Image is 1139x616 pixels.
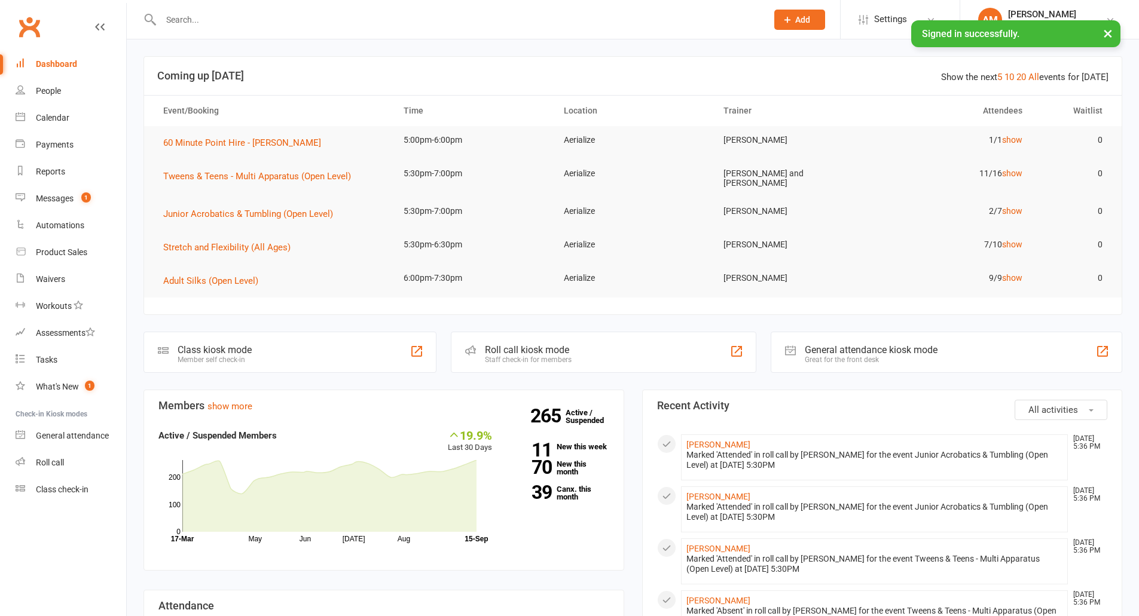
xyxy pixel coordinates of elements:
[686,502,1063,522] div: Marked 'Attended' in roll call by [PERSON_NAME] for the event Junior Acrobatics & Tumbling (Open ...
[178,344,252,355] div: Class kiosk mode
[36,86,61,96] div: People
[1002,240,1022,249] a: show
[36,274,65,284] div: Waivers
[158,400,609,412] h3: Members
[393,160,553,188] td: 5:30pm-7:00pm
[16,476,126,503] a: Class kiosk mode
[1002,206,1022,216] a: show
[16,212,126,239] a: Automations
[16,293,126,320] a: Workouts
[36,485,88,494] div: Class check-in
[1033,231,1113,259] td: 0
[163,207,341,221] button: Junior Acrobatics & Tumbling (Open Level)
[36,167,65,176] div: Reports
[36,220,84,230] div: Automations
[16,347,126,373] a: Tasks
[657,400,1108,412] h3: Recent Activity
[16,449,126,476] a: Roll call
[997,72,1002,82] a: 5
[774,10,825,30] button: Add
[795,15,810,24] span: Add
[553,231,713,259] td: Aerialize
[510,483,552,501] strong: 39
[1067,487,1107,502] time: [DATE] 5:36 PM
[16,266,126,293] a: Waivers
[713,197,873,225] td: [PERSON_NAME]
[16,185,126,212] a: Messages 1
[873,264,1033,292] td: 9/9
[163,169,359,183] button: Tweens & Teens - Multi Apparatus (Open Level)
[14,12,44,42] a: Clubworx
[163,136,329,150] button: 60 Minute Point Hire - [PERSON_NAME]
[448,428,492,454] div: Last 30 Days
[163,171,351,182] span: Tweens & Teens - Multi Apparatus (Open Level)
[553,126,713,154] td: Aerialize
[207,401,252,412] a: show more
[553,96,713,126] th: Location
[36,382,79,391] div: What's New
[158,600,609,612] h3: Attendance
[686,440,750,449] a: [PERSON_NAME]
[941,70,1109,84] div: Show the next events for [DATE]
[510,443,609,450] a: 11New this week
[978,8,1002,32] div: AM
[1067,539,1107,554] time: [DATE] 5:36 PM
[713,126,873,154] td: [PERSON_NAME]
[157,11,759,28] input: Search...
[873,96,1033,126] th: Attendees
[873,231,1033,259] td: 7/10
[16,131,126,158] a: Payments
[1015,400,1107,420] button: All activities
[1008,20,1076,30] div: Aerialize
[393,231,553,259] td: 5:30pm-6:30pm
[158,430,277,441] strong: Active / Suspended Members
[178,355,252,364] div: Member self check-in
[36,328,95,338] div: Assessments
[36,59,77,69] div: Dashboard
[16,78,126,105] a: People
[163,274,267,288] button: Adult Silks (Open Level)
[922,28,1019,39] span: Signed in successfully.
[510,485,609,501] a: 39Canx. this month
[686,596,750,605] a: [PERSON_NAME]
[152,96,393,126] th: Event/Booking
[1028,404,1078,415] span: All activities
[163,275,258,286] span: Adult Silks (Open Level)
[713,160,873,197] td: [PERSON_NAME] and [PERSON_NAME]
[874,6,907,33] span: Settings
[553,264,713,292] td: Aerialize
[16,422,126,449] a: General attendance kiosk mode
[530,407,566,425] strong: 265
[553,160,713,188] td: Aerialize
[485,355,572,364] div: Staff check-in for members
[1004,72,1014,82] a: 10
[686,554,1063,574] div: Marked 'Attended' in roll call by [PERSON_NAME] for the event Tweens & Teens - Multi Apparatus (O...
[873,197,1033,225] td: 2/7
[1028,72,1039,82] a: All
[805,355,938,364] div: Great for the front desk
[1033,197,1113,225] td: 0
[16,158,126,185] a: Reports
[448,428,492,442] div: 19.9%
[1033,96,1113,126] th: Waitlist
[553,197,713,225] td: Aerialize
[163,209,333,219] span: Junior Acrobatics & Tumbling (Open Level)
[16,51,126,78] a: Dashboard
[566,400,618,433] a: 265Active / Suspended
[510,460,609,476] a: 70New this month
[1008,9,1076,20] div: [PERSON_NAME]
[36,431,109,440] div: General attendance
[1002,273,1022,283] a: show
[393,126,553,154] td: 5:00pm-6:00pm
[163,240,299,255] button: Stretch and Flexibility (All Ages)
[713,96,873,126] th: Trainer
[393,264,553,292] td: 6:00pm-7:30pm
[16,320,126,347] a: Assessments
[16,105,126,131] a: Calendar
[36,140,74,149] div: Payments
[1016,72,1026,82] a: 20
[1067,435,1107,450] time: [DATE] 5:36 PM
[510,441,552,459] strong: 11
[485,344,572,355] div: Roll call kiosk mode
[873,126,1033,154] td: 1/1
